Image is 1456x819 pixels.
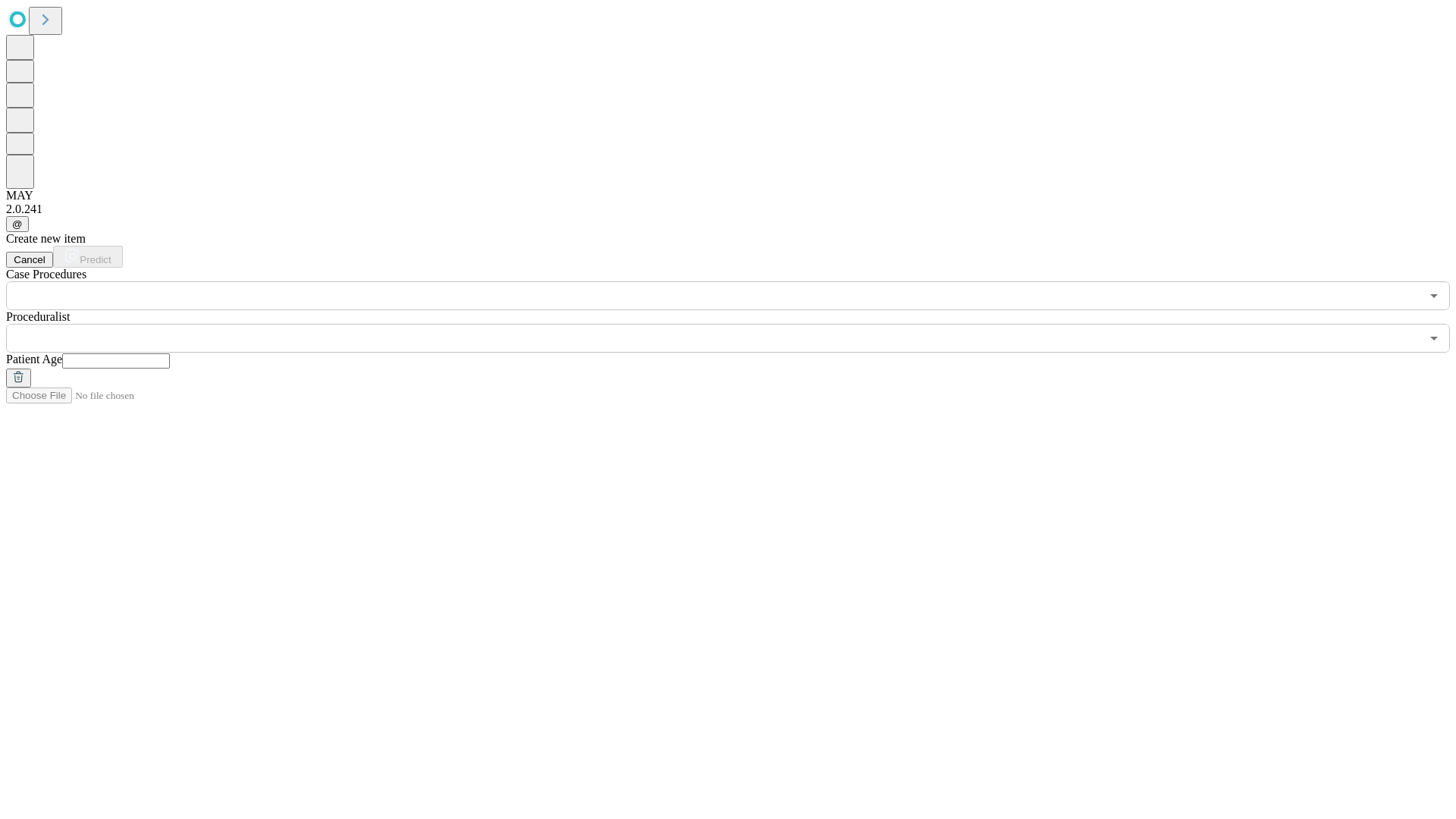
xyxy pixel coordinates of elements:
[6,202,1450,216] div: 2.0.241
[6,252,53,268] button: Cancel
[1423,285,1445,306] button: Open
[6,268,86,281] span: Scheduled Procedure
[6,353,62,366] span: Patient Age
[14,254,45,265] span: Cancel
[6,189,1450,202] div: MAY
[80,254,111,265] span: Predict
[6,310,70,323] span: Proceduralist
[1423,328,1445,349] button: Open
[12,218,23,230] span: @
[53,246,123,268] button: Predict
[6,232,86,245] span: Create new item
[6,216,29,232] button: @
